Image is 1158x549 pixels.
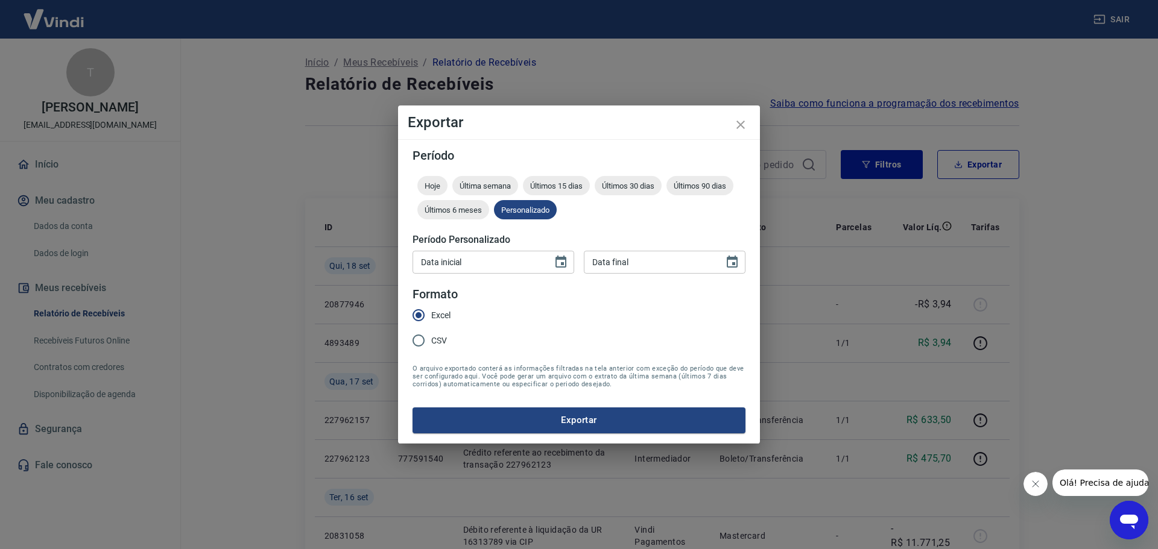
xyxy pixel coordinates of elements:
[666,176,733,195] div: Últimos 90 dias
[417,205,489,215] span: Últimos 6 meses
[431,334,447,347] span: CSV
[666,181,733,190] span: Últimos 90 dias
[726,110,755,139] button: close
[413,149,745,162] h5: Período
[431,309,451,322] span: Excel
[452,181,518,190] span: Última semana
[413,234,745,246] h5: Período Personalizado
[1024,472,1048,496] iframe: Fechar mensagem
[595,176,662,195] div: Últimos 30 dias
[452,176,518,195] div: Última semana
[494,200,557,219] div: Personalizado
[413,251,544,273] input: DD/MM/YYYY
[413,407,745,433] button: Exportar
[549,250,573,274] button: Choose date
[7,8,101,18] span: Olá! Precisa de ajuda?
[417,200,489,219] div: Últimos 6 meses
[523,181,590,190] span: Últimos 15 dias
[417,181,448,190] span: Hoje
[494,205,557,215] span: Personalizado
[720,250,744,274] button: Choose date
[408,115,750,130] h4: Exportar
[1110,501,1148,539] iframe: Botão para abrir a janela de mensagens
[413,365,745,388] span: O arquivo exportado conterá as informações filtradas na tela anterior com exceção do período que ...
[595,181,662,190] span: Últimos 30 dias
[417,176,448,195] div: Hoje
[584,251,715,273] input: DD/MM/YYYY
[1052,469,1148,496] iframe: Mensagem da empresa
[523,176,590,195] div: Últimos 15 dias
[413,286,458,303] legend: Formato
